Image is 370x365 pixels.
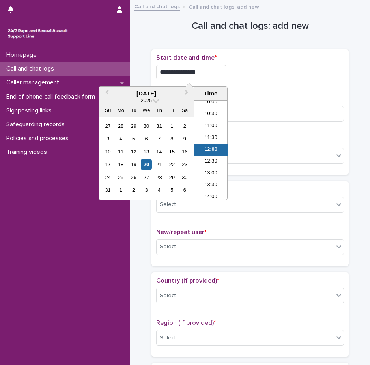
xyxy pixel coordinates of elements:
[166,133,177,144] div: Choose Friday, August 8th, 2025
[166,172,177,183] div: Choose Friday, August 29th, 2025
[160,334,179,342] div: Select...
[154,121,164,131] div: Choose Thursday, July 31st, 2025
[101,120,191,197] div: month 2025-08
[3,121,71,128] p: Safeguarding records
[194,109,228,120] li: 10:30
[154,105,164,116] div: Th
[134,2,180,11] a: Call and chat logs
[160,243,179,251] div: Select...
[128,159,139,170] div: Choose Tuesday, August 19th, 2025
[141,185,151,195] div: Choose Wednesday, September 3rd, 2025
[128,133,139,144] div: Choose Tuesday, August 5th, 2025
[179,172,190,183] div: Choose Saturday, August 30th, 2025
[154,185,164,195] div: Choose Thursday, September 4th, 2025
[141,172,151,183] div: Choose Wednesday, August 27th, 2025
[141,146,151,157] div: Choose Wednesday, August 13th, 2025
[156,277,219,284] span: Country (if provided)
[141,97,152,103] span: 2025
[194,97,228,109] li: 10:00
[103,133,113,144] div: Choose Sunday, August 3rd, 2025
[166,121,177,131] div: Choose Friday, August 1st, 2025
[194,168,228,180] li: 13:00
[194,156,228,168] li: 12:30
[179,146,190,157] div: Choose Saturday, August 16th, 2025
[103,159,113,170] div: Choose Sunday, August 17th, 2025
[166,146,177,157] div: Choose Friday, August 15th, 2025
[151,21,349,32] h1: Call and chat logs: add new
[166,105,177,116] div: Fr
[6,26,69,41] img: rhQMoQhaT3yELyF149Cw
[128,185,139,195] div: Choose Tuesday, September 2nd, 2025
[179,121,190,131] div: Choose Saturday, August 2nd, 2025
[179,133,190,144] div: Choose Saturday, August 9th, 2025
[128,146,139,157] div: Choose Tuesday, August 12th, 2025
[179,185,190,195] div: Choose Saturday, September 6th, 2025
[115,185,126,195] div: Choose Monday, September 1st, 2025
[156,229,206,235] span: New/repeat user
[3,79,65,86] p: Caller management
[179,159,190,170] div: Choose Saturday, August 23rd, 2025
[115,105,126,116] div: Mo
[115,172,126,183] div: Choose Monday, August 25th, 2025
[194,180,228,191] li: 13:30
[100,88,112,100] button: Previous Month
[154,146,164,157] div: Choose Thursday, August 14th, 2025
[154,133,164,144] div: Choose Thursday, August 7th, 2025
[115,121,126,131] div: Choose Monday, July 28th, 2025
[128,121,139,131] div: Choose Tuesday, July 29th, 2025
[103,121,113,131] div: Choose Sunday, July 27th, 2025
[115,159,126,170] div: Choose Monday, August 18th, 2025
[166,185,177,195] div: Choose Friday, September 5th, 2025
[160,200,179,209] div: Select...
[128,105,139,116] div: Tu
[141,121,151,131] div: Choose Wednesday, July 30th, 2025
[3,135,75,142] p: Policies and processes
[160,292,179,300] div: Select...
[103,172,113,183] div: Choose Sunday, August 24th, 2025
[181,88,194,100] button: Next Month
[196,90,225,97] div: Time
[141,133,151,144] div: Choose Wednesday, August 6th, 2025
[179,105,190,116] div: Sa
[194,144,228,156] li: 12:00
[103,105,113,116] div: Su
[128,172,139,183] div: Choose Tuesday, August 26th, 2025
[194,132,228,144] li: 11:30
[156,320,216,326] span: Region (if provided)
[141,105,151,116] div: We
[141,159,151,170] div: Choose Wednesday, August 20th, 2025
[194,191,228,203] li: 14:00
[166,159,177,170] div: Choose Friday, August 22nd, 2025
[154,159,164,170] div: Choose Thursday, August 21st, 2025
[3,93,101,101] p: End of phone call feedback form
[103,146,113,157] div: Choose Sunday, August 10th, 2025
[3,148,53,156] p: Training videos
[154,172,164,183] div: Choose Thursday, August 28th, 2025
[189,2,259,11] p: Call and chat logs: add new
[194,120,228,132] li: 11:00
[3,51,43,59] p: Homepage
[115,146,126,157] div: Choose Monday, August 11th, 2025
[3,107,58,114] p: Signposting links
[99,90,194,97] div: [DATE]
[3,65,60,73] p: Call and chat logs
[156,54,217,61] span: Start date and time
[103,185,113,195] div: Choose Sunday, August 31st, 2025
[115,133,126,144] div: Choose Monday, August 4th, 2025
